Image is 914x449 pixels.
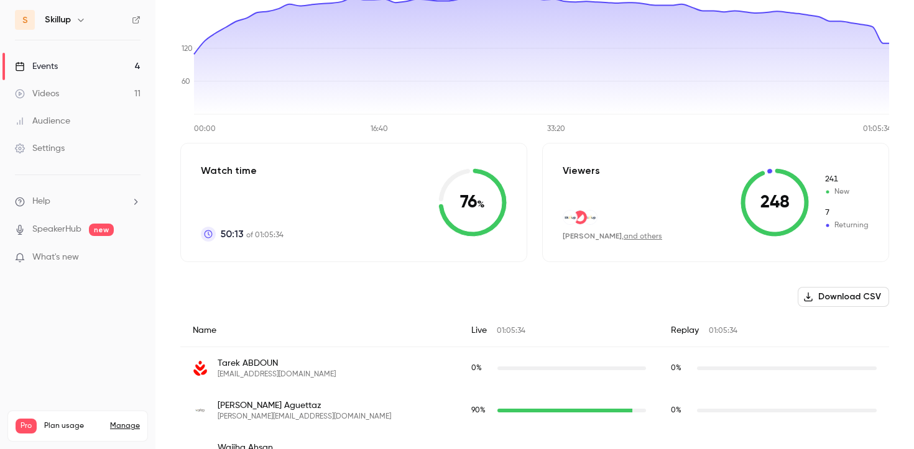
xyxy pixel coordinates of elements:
span: What's new [32,251,79,264]
span: [PERSON_NAME] [563,232,622,240]
div: tabdoun@groupe-gascogne.com [180,347,889,390]
p: of 01:05:34 [221,227,284,242]
span: 01:05:34 [497,327,525,335]
span: New [824,186,869,197]
span: new [89,224,114,236]
span: Pro [16,419,37,433]
img: groupe-gascogne.com [193,361,208,376]
div: Live [459,314,658,347]
span: 0 % [671,407,681,414]
span: Tarek ABDOUN [218,357,336,370]
div: Audience [15,115,70,127]
span: Replay watch time [671,405,691,416]
tspan: 60 [182,78,190,86]
span: New [824,174,869,185]
span: 50:13 [221,227,244,242]
a: and others [624,233,662,240]
span: S [22,14,28,27]
span: Replay watch time [671,363,691,374]
div: s.aguettaz@afep.com [180,389,889,432]
p: Viewers [563,163,600,178]
button: Download CSV [798,287,889,307]
span: [EMAIL_ADDRESS][DOMAIN_NAME] [218,370,336,379]
tspan: 16:40 [371,125,388,133]
img: afep.com [193,403,208,418]
tspan: 01:05:34 [863,125,892,133]
span: 0 % [471,365,482,372]
tspan: 120 [182,45,193,53]
tspan: 00:00 [194,125,216,133]
div: Name [180,314,459,347]
span: [PERSON_NAME] Aguettaz [218,399,391,412]
span: 0 % [671,365,681,372]
img: skillup.co [583,211,597,224]
h6: Skillup [45,14,71,26]
tspan: 33:20 [547,125,565,133]
span: [PERSON_NAME][EMAIL_ADDRESS][DOMAIN_NAME] [218,412,391,422]
div: Settings [15,142,65,155]
span: Returning [824,220,869,231]
span: Live watch time [471,405,491,416]
div: Events [15,60,58,73]
a: SpeakerHub [32,223,81,236]
span: Plan usage [44,421,103,431]
span: Help [32,195,50,208]
div: Videos [15,88,59,100]
span: 01:05:34 [709,327,737,335]
div: Replay [658,314,889,347]
li: help-dropdown-opener [15,195,141,208]
span: 90 % [471,407,486,414]
a: Manage [110,421,140,431]
span: Live watch time [471,363,491,374]
img: getcontrast.io [573,211,587,224]
div: , [563,231,662,242]
p: Watch time [201,163,284,178]
img: skillup.co [563,211,577,224]
iframe: Noticeable Trigger [126,252,141,263]
span: Returning [824,207,869,219]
